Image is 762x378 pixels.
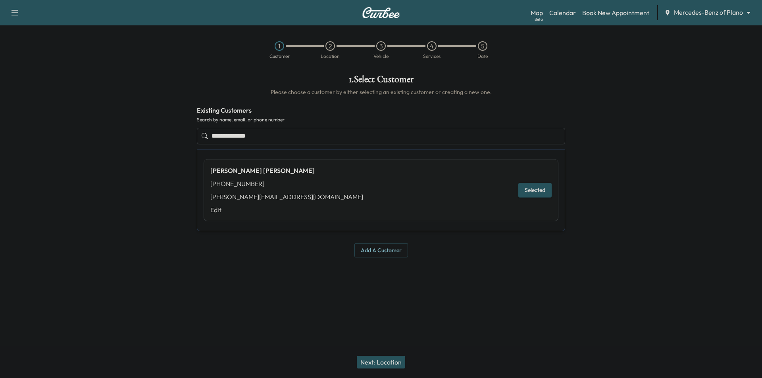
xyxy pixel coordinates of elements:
[582,8,649,17] a: Book New Appointment
[321,54,340,59] div: Location
[354,243,408,258] button: Add a customer
[210,166,363,175] div: [PERSON_NAME] [PERSON_NAME]
[357,356,405,368] button: Next: Location
[210,179,363,188] div: [PHONE_NUMBER]
[531,8,543,17] a: MapBeta
[197,117,565,123] label: Search by name, email, or phone number
[518,183,552,198] button: Selected
[427,41,437,51] div: 4
[210,192,363,201] div: [PERSON_NAME][EMAIL_ADDRESS][DOMAIN_NAME]
[373,54,389,59] div: Vehicle
[197,106,565,115] h4: Existing Customers
[674,8,743,17] span: Mercedes-Benz of Plano
[478,41,487,51] div: 5
[376,41,386,51] div: 3
[197,88,565,96] h6: Please choose a customer by either selecting an existing customer or creating a new one.
[549,8,576,17] a: Calendar
[275,41,284,51] div: 1
[269,54,290,59] div: Customer
[210,205,363,215] a: Edit
[535,16,543,22] div: Beta
[362,7,400,18] img: Curbee Logo
[423,54,441,59] div: Services
[325,41,335,51] div: 2
[477,54,488,59] div: Date
[197,75,565,88] h1: 1 . Select Customer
